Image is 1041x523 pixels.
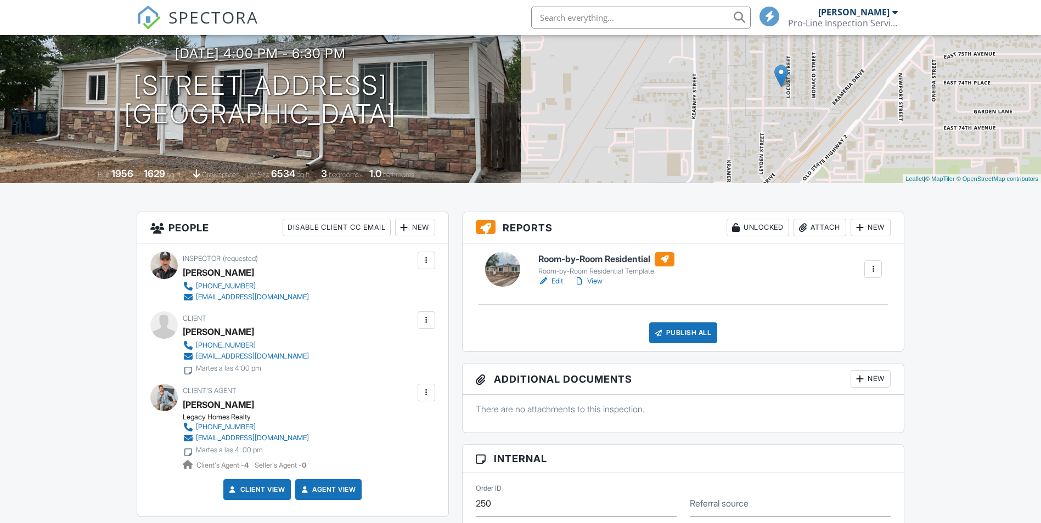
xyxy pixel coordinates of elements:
div: Disable Client CC Email [283,219,391,236]
img: The Best Home Inspection Software - Spectora [137,5,161,30]
a: [EMAIL_ADDRESS][DOMAIN_NAME] [183,292,309,303]
span: Lot Size [246,170,269,179]
p: There are no attachments to this inspection. [476,403,891,415]
span: Client's Agent [183,386,237,395]
div: New [851,219,891,236]
div: [PHONE_NUMBER] [196,341,256,350]
h3: Reports [463,212,904,243]
span: sq. ft. [167,170,182,179]
div: Martes a las 4:00 pm [196,364,261,373]
a: [EMAIL_ADDRESS][DOMAIN_NAME] [183,351,309,362]
span: Client's Agent - [196,461,250,469]
a: SPECTORA [137,15,258,38]
div: 6534 [271,168,295,179]
span: Seller's Agent - [255,461,306,469]
span: Inspector [183,254,221,263]
span: bedrooms [329,170,359,179]
strong: 4 [244,461,249,469]
a: Edit [538,276,563,287]
div: Room-by-Room Residential Template [538,267,674,276]
span: sq.ft. [297,170,311,179]
a: [PHONE_NUMBER] [183,422,309,433]
strong: 0 [302,461,306,469]
div: Pro-Line Inspection Services. [788,18,898,29]
h3: [DATE] 4:00 pm - 6:30 pm [175,46,346,61]
a: [PERSON_NAME] [183,396,254,413]
label: Order ID [476,484,502,493]
div: New [851,370,891,388]
a: View [574,276,603,287]
div: 1956 [111,168,133,179]
div: [EMAIL_ADDRESS][DOMAIN_NAME] [196,434,309,442]
div: Martes a las 4: 00 pm [196,446,263,454]
h6: Room-by-Room Residential [538,252,674,266]
a: [PHONE_NUMBER] [183,281,309,292]
label: Referral source [690,497,749,509]
a: [EMAIL_ADDRESS][DOMAIN_NAME] [183,433,309,444]
div: Unlocked [727,219,789,236]
div: [PHONE_NUMBER] [196,282,256,291]
a: Agent View [299,484,356,495]
div: 1.0 [369,168,381,179]
a: Room-by-Room Residential Room-by-Room Residential Template [538,252,674,276]
div: | [903,174,1041,184]
div: New [395,219,435,236]
div: 1629 [144,168,165,179]
h3: People [137,212,448,243]
input: Search everything... [531,7,751,29]
div: Attach [794,219,846,236]
a: Client View [227,484,285,495]
a: © MapTiler [925,175,955,182]
span: Client [183,314,206,322]
div: [PERSON_NAME] [183,264,254,281]
div: Legacy Homes Realty [183,413,318,422]
div: [PHONE_NUMBER] [196,423,256,431]
span: SPECTORA [168,5,258,29]
h3: Additional Documents [463,363,904,395]
h3: Internal [463,445,904,473]
span: Built [98,170,110,179]
span: (requested) [223,254,258,263]
div: [EMAIL_ADDRESS][DOMAIN_NAME] [196,352,309,361]
div: [PERSON_NAME] [818,7,890,18]
h1: [STREET_ADDRESS] [GEOGRAPHIC_DATA] [124,71,396,129]
span: crawlspace [202,170,236,179]
div: 3 [321,168,327,179]
a: [PHONE_NUMBER] [183,340,309,351]
div: Publish All [649,322,718,343]
span: bathrooms [383,170,414,179]
div: [EMAIL_ADDRESS][DOMAIN_NAME] [196,293,309,302]
a: Leaflet [905,175,924,182]
a: © OpenStreetMap contributors [956,175,1038,182]
div: [PERSON_NAME] [183,323,254,340]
